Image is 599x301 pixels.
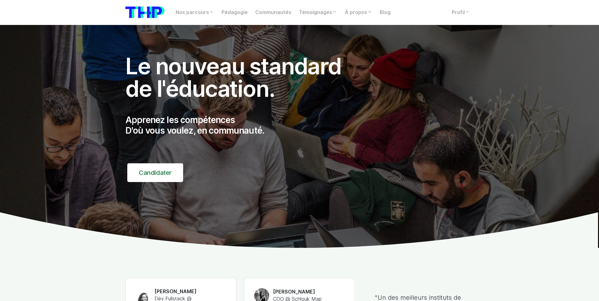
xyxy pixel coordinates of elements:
a: Communautés [251,6,295,19]
a: Témoignages [295,6,341,19]
a: Nos parcours [172,6,218,19]
a: Pédagogie [218,6,251,19]
a: Profil [448,6,474,19]
a: Blog [376,6,394,19]
img: logo [125,7,164,18]
h6: [PERSON_NAME] [154,288,226,295]
a: À propos [341,6,376,19]
p: Apprenez les compétences D'où vous voulez, en communauté. [125,115,355,136]
a: Candidater [127,163,183,182]
h6: [PERSON_NAME] [273,289,322,295]
h1: Le nouveau standard de l'éducation. [125,55,355,100]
